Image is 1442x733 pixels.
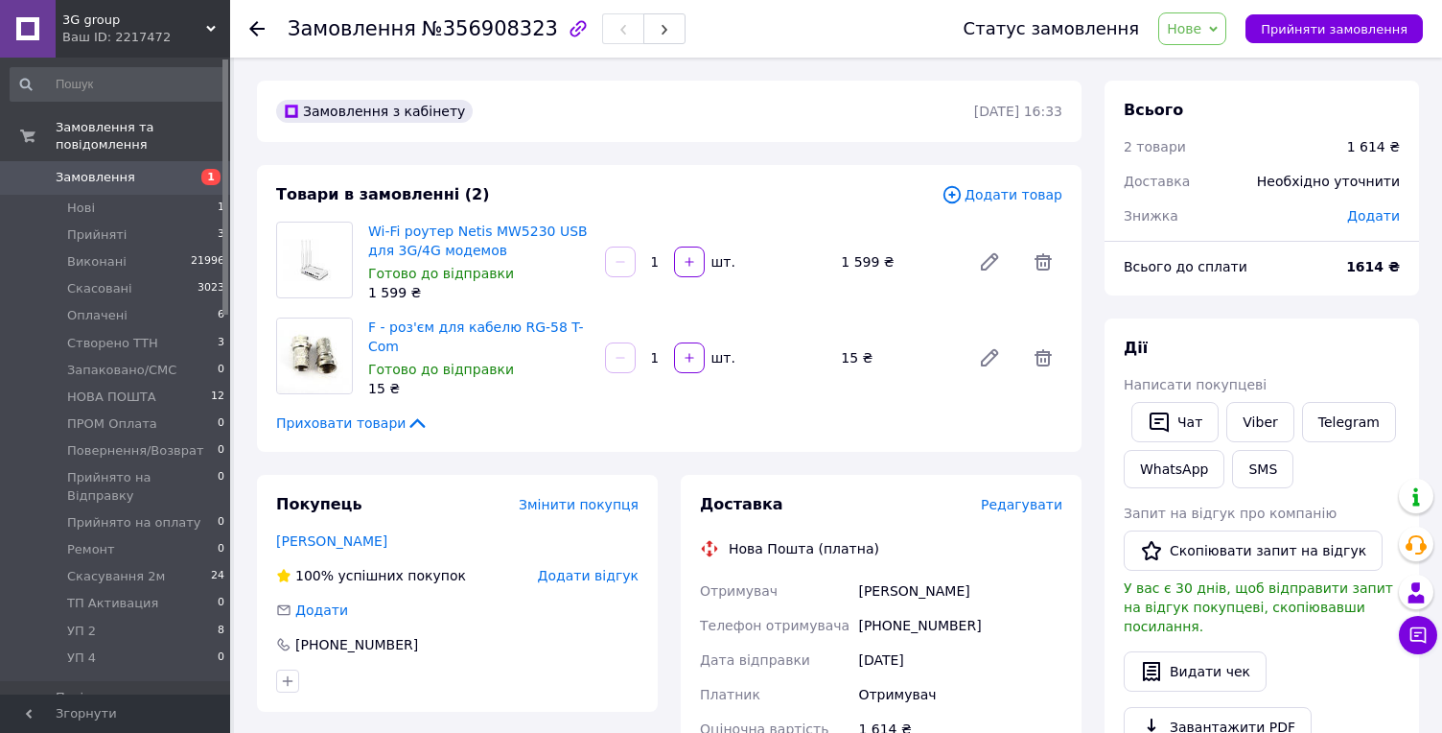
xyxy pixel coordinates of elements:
[67,442,204,460] span: Повернення/Возврат
[1399,616,1437,654] button: Чат з покупцем
[707,348,737,367] div: шт.
[67,307,128,324] span: Оплачені
[942,184,1062,205] span: Додати товар
[218,200,224,217] span: 1
[1232,450,1293,488] button: SMS
[211,568,224,585] span: 24
[218,415,224,433] span: 0
[211,389,224,406] span: 12
[854,643,1066,677] div: [DATE]
[854,608,1066,643] div: [PHONE_NUMBER]
[1124,101,1183,119] span: Всього
[422,17,558,40] span: №356908323
[1124,208,1178,224] span: Знижка
[295,603,348,618] span: Додати
[833,248,963,275] div: 1 599 ₴
[1302,402,1396,442] a: Telegram
[1024,339,1062,377] span: Видалити
[276,533,387,549] a: [PERSON_NAME]
[218,226,224,244] span: 3
[218,442,224,460] span: 0
[67,226,127,244] span: Прийняті
[218,307,224,324] span: 6
[218,541,224,558] span: 0
[1124,339,1148,357] span: Дії
[56,689,149,706] span: Повідомлення
[368,283,590,302] div: 1 599 ₴
[368,379,590,398] div: 15 ₴
[56,119,230,154] span: Замовлення та повідомлення
[1124,450,1224,488] a: WhatsApp
[218,362,224,379] span: 0
[700,687,760,702] span: Платник
[218,514,224,532] span: 0
[198,280,224,297] span: 3023
[67,650,96,667] span: УП 4
[1245,14,1423,43] button: Прийняти замовлення
[67,389,156,406] span: НOВА ПОШТА
[276,566,466,585] div: успішних покупок
[67,469,218,504] span: Прийнято на Відправку
[974,104,1062,119] time: [DATE] 16:33
[519,497,639,512] span: Змінити покупця
[1131,402,1219,442] button: Чат
[218,469,224,504] span: 0
[67,362,176,379] span: Запаковано/СМС
[854,677,1066,712] div: Отримувач
[1167,21,1201,36] span: Нове
[700,495,783,513] span: Доставка
[56,169,135,186] span: Замовлення
[538,568,639,583] span: Додати відгук
[833,344,963,371] div: 15 ₴
[67,623,96,640] span: УП 2
[707,252,737,272] div: шт.
[218,335,224,352] span: 3
[1124,531,1383,571] button: Скопіювати запит на відгук
[201,169,221,185] span: 1
[368,224,588,258] a: Wi-Fi роутер Netis MW5230 USB для 3G/4G модемов
[276,495,362,513] span: Покупець
[249,19,265,38] div: Повернутися назад
[67,253,127,271] span: Виконані
[1226,402,1293,442] a: Viber
[67,541,115,558] span: Ремонт
[1124,580,1393,634] span: У вас є 30 днів, щоб відправити запит на відгук покупцеві, скопіювавши посилання.
[981,497,1062,512] span: Редагувати
[293,635,420,654] div: [PHONE_NUMBER]
[1346,259,1400,274] b: 1614 ₴
[970,339,1009,377] a: Редагувати
[277,239,352,281] img: Wi-Fi роутер Netis MW5230 USB для 3G/4G модемов
[1024,243,1062,281] span: Видалити
[218,650,224,667] span: 0
[295,568,334,583] span: 100%
[368,266,514,281] span: Готово до відправки
[1347,137,1400,156] div: 1 614 ₴
[67,514,201,532] span: Прийнято на оплату
[10,67,226,102] input: Пошук
[1124,651,1267,692] button: Видати чек
[368,319,584,354] a: F - роз'єм для кабелю RG-58 T-Com
[1245,160,1411,202] div: Необхідно уточнити
[277,319,352,393] img: F - роз'єм для кабелю RG-58 T-Com
[218,595,224,612] span: 0
[700,652,810,668] span: Дата відправки
[67,415,157,433] span: ПPОМ Оплата
[276,414,429,433] span: Приховати товари
[724,539,884,558] div: Нова Пошта (платна)
[288,17,416,40] span: Замовлення
[67,568,165,585] span: Скасування 2м
[700,583,778,599] span: Отримувач
[1124,259,1247,274] span: Всього до сплати
[67,280,132,297] span: Скасовані
[62,12,206,29] span: 3G group
[191,253,224,271] span: 21996
[1124,377,1267,392] span: Написати покупцеві
[1124,506,1337,521] span: Запит на відгук про компанію
[62,29,230,46] div: Ваш ID: 2217472
[67,595,158,612] span: ТП Активация
[1124,174,1190,189] span: Доставка
[970,243,1009,281] a: Редагувати
[1347,208,1400,224] span: Додати
[1124,139,1186,154] span: 2 товари
[700,618,849,633] span: Телефон отримувача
